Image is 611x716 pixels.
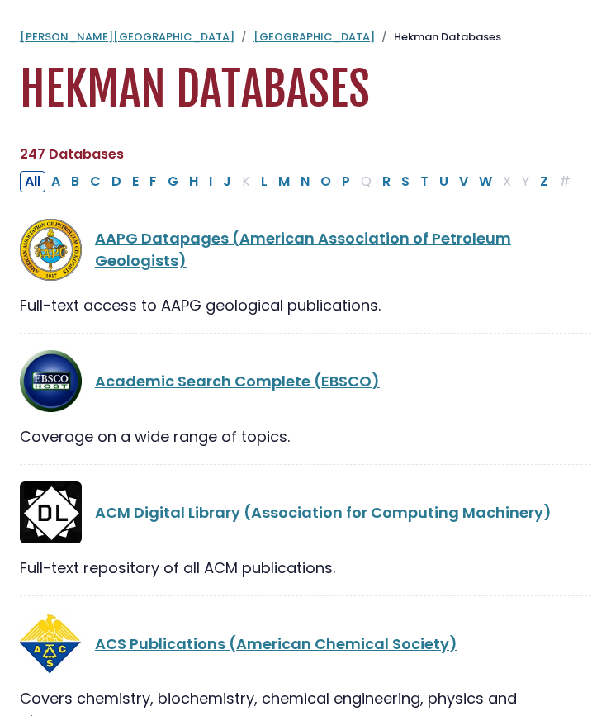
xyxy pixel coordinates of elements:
[377,171,395,192] button: Filter Results R
[20,29,234,45] a: [PERSON_NAME][GEOGRAPHIC_DATA]
[253,29,375,45] a: [GEOGRAPHIC_DATA]
[535,171,553,192] button: Filter Results Z
[184,171,203,192] button: Filter Results H
[127,171,144,192] button: Filter Results E
[20,171,45,192] button: All
[415,171,433,192] button: Filter Results T
[66,171,84,192] button: Filter Results B
[454,171,473,192] button: Filter Results V
[273,171,295,192] button: Filter Results M
[20,145,124,164] span: 247 Databases
[46,171,65,192] button: Filter Results A
[144,171,162,192] button: Filter Results F
[95,371,380,391] a: Academic Search Complete (EBSCO)
[163,171,183,192] button: Filter Results G
[95,502,552,523] a: ACM Digital Library (Association for Computing Machinery)
[337,171,355,192] button: Filter Results P
[474,171,497,192] button: Filter Results W
[20,29,591,45] nav: breadcrumb
[434,171,453,192] button: Filter Results U
[204,171,217,192] button: Filter Results I
[20,170,577,191] div: Alpha-list to filter by first letter of database name
[375,29,501,45] li: Hekman Databases
[218,171,236,192] button: Filter Results J
[20,62,591,117] h1: Hekman Databases
[85,171,106,192] button: Filter Results C
[296,171,315,192] button: Filter Results N
[315,171,336,192] button: Filter Results O
[20,557,591,579] div: Full-text repository of all ACM publications.
[20,294,591,316] div: Full-text access to AAPG geological publications.
[95,228,511,271] a: AAPG Datapages (American Association of Petroleum Geologists)
[396,171,414,192] button: Filter Results S
[20,425,591,448] div: Coverage on a wide range of topics.
[95,633,457,654] a: ACS Publications (American Chemical Society)
[107,171,126,192] button: Filter Results D
[256,171,272,192] button: Filter Results L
